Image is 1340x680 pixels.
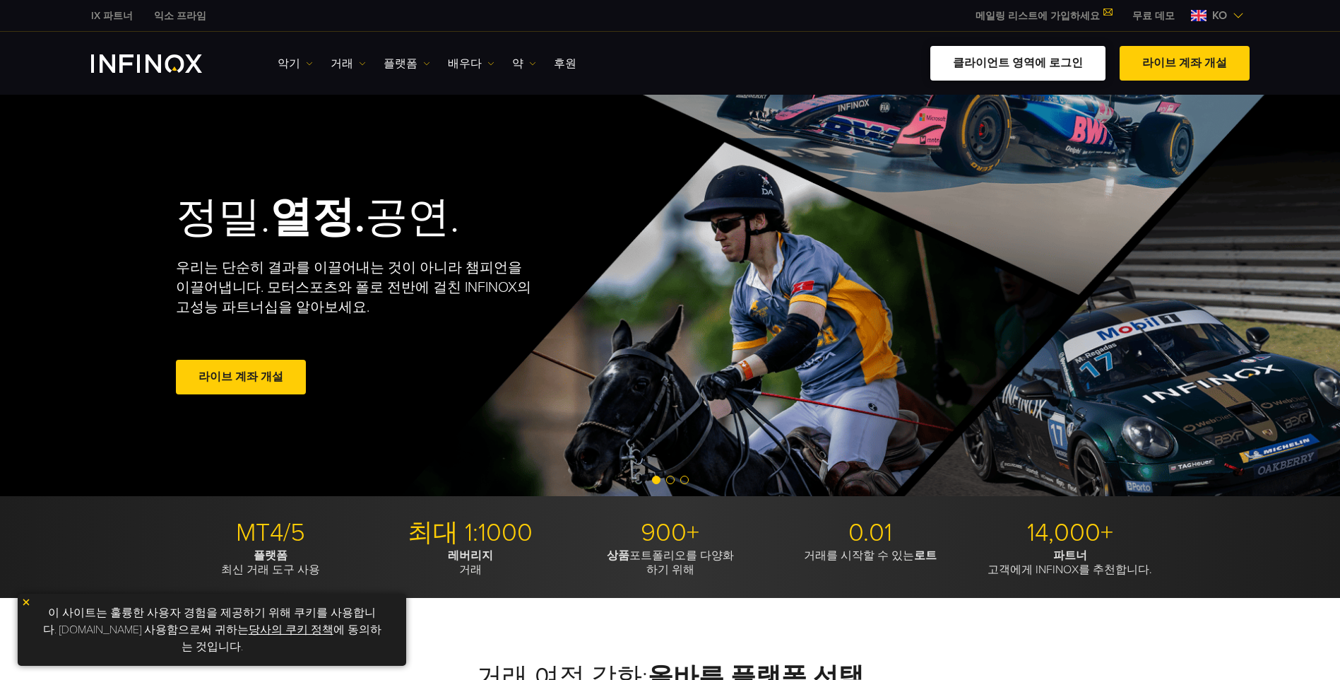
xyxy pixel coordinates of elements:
font: 라이브 계좌 개설 [1142,56,1227,70]
font: 이 사이트는 훌륭한 사용자 경험을 제공하기 위해 쿠키를 사용합니다. [DOMAIN_NAME] 사용함으로써 귀하는 에 동의하는 것입니다. [43,606,381,654]
a: 후원 [554,55,576,72]
p: 우리는 단순히 결과를 이끌어내는 것이 아니라 챔피언을 이끌어냅니다. 모터스포츠와 폴로 전반에 걸친 INFINOX의 고성능 파트너십을 알아보세요. [176,258,532,317]
p: 14,000+ [976,517,1165,549]
a: 인피녹스 메뉴 [1122,8,1185,23]
span: 슬라이드 3으로 이동 [680,476,689,484]
p: 0.01 [776,517,965,549]
a: 인피녹스 [81,8,143,23]
font: 라이브 계좌 개설 [198,370,283,384]
a: 인피녹스 [143,8,217,23]
a: 메일링 리스트에 가입하세요 [965,10,1122,22]
a: 약 [512,55,536,72]
span: 슬라이드 2로 이동 [666,476,675,484]
img: 노란색 닫기 아이콘 [21,597,31,607]
h2: 정밀. 공연. [176,192,621,244]
span: KO [1206,7,1233,24]
a: INFINOX 로고 [91,54,235,73]
font: 메일링 리스트에 가입하세요 [976,10,1100,22]
a: 악기 [278,55,313,72]
font: 배우다 [448,55,482,72]
p: 900+ [576,517,765,549]
a: 당사의 쿠키 정책 [249,623,333,637]
a: 배우다 [448,55,494,72]
p: 거래 [376,549,565,577]
font: 거래 [331,55,353,72]
strong: 레버리지 [448,549,493,563]
p: 포트폴리오를 다양화 하기 위해 [576,549,765,577]
a: 플랫폼 [384,55,430,72]
p: 최신 거래 도구 사용 [176,549,365,577]
font: 약 [512,55,523,72]
a: 거래 [331,55,366,72]
strong: 로트 [914,549,937,563]
strong: 파트너 [1053,549,1087,563]
p: 고객에게 INFINOX를 추천합니다. [976,549,1165,577]
a: 라이브 계좌 개설 [176,360,306,394]
strong: 열정. [270,192,365,243]
strong: 상품 [607,549,629,563]
p: 거래를 시작할 수 있는 [776,549,965,563]
span: 슬라이드 1로 이동 [652,476,660,484]
p: MT4/5 [176,517,365,549]
p: 최대 1:1000 [376,517,565,549]
font: 플랫폼 [384,55,417,72]
a: 라이브 계좌 개설 [1120,46,1250,81]
font: 악기 [278,55,300,72]
strong: 플랫폼 [254,549,287,563]
a: 클라이언트 영역에 로그인 [930,46,1105,81]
